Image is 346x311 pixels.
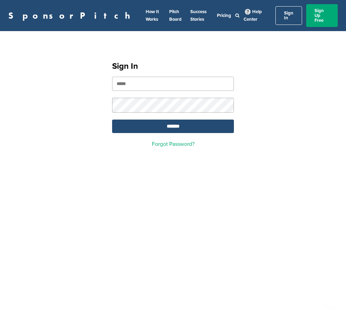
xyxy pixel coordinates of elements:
a: Pricing [217,13,231,18]
a: Forgot Password? [152,141,194,148]
a: Success Stories [190,9,207,22]
a: Pitch Board [169,9,182,22]
a: SponsorPitch [8,11,135,20]
a: Help Center [244,8,262,23]
a: Sign In [275,6,302,25]
h1: Sign In [112,60,234,73]
iframe: Button to launch messaging window [318,283,340,305]
a: Sign Up Free [306,4,338,27]
a: How It Works [146,9,159,22]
